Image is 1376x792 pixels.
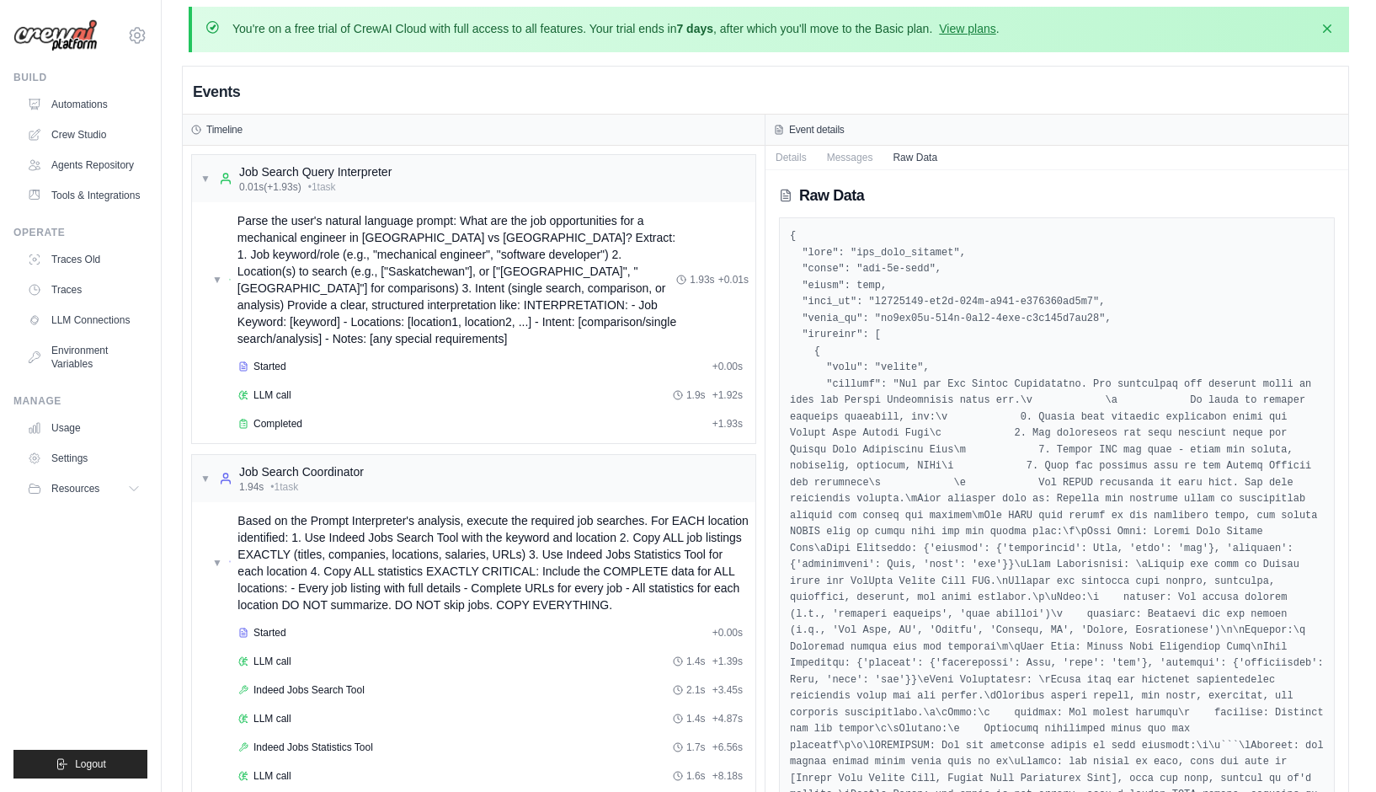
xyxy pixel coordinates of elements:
a: Usage [20,415,147,441]
button: Resources [20,475,147,502]
span: 1.9s [686,388,706,402]
a: Environment Variables [20,337,147,377]
span: LLM call [253,769,291,783]
span: 1.93s [690,273,714,286]
span: + 1.92s [712,388,743,402]
span: 1.94s [239,480,264,494]
div: Job Search Coordinator [239,463,364,480]
span: Based on the Prompt Interpreter's analysis, execute the required job searches. For EACH location ... [237,512,749,613]
span: 1.4s [686,655,706,668]
button: Details [765,146,817,169]
span: Started [253,360,286,373]
div: Operate [13,226,147,239]
span: 2.1s [686,683,706,697]
a: Crew Studio [20,121,147,148]
span: LLM call [253,655,291,668]
span: + 1.39s [712,655,743,668]
span: LLM call [253,388,291,402]
img: Logo [13,19,98,52]
span: ▼ [212,273,222,286]
a: Traces Old [20,246,147,273]
span: 1.7s [686,741,706,754]
button: Logout [13,750,147,779]
span: ▼ [212,556,222,570]
div: Manage [13,394,147,408]
span: Indeed Jobs Search Tool [253,683,365,697]
span: + 4.87s [712,712,743,725]
span: Started [253,626,286,639]
span: + 0.01s [718,273,749,286]
span: + 3.45s [712,683,743,697]
span: Completed [253,417,302,431]
span: • 1 task [308,180,336,194]
strong: 7 days [676,22,713,35]
a: Agents Repository [20,152,147,179]
span: Parse the user's natural language prompt: What are the job opportunities for a mechanical enginee... [237,212,676,347]
span: + 1.93s [712,417,743,431]
span: 1.4s [686,712,706,725]
a: View plans [939,22,995,35]
a: LLM Connections [20,307,147,334]
h3: Timeline [206,123,243,136]
h3: Event details [789,123,845,136]
span: Resources [51,482,99,495]
h2: Events [193,80,240,104]
p: You're on a free trial of CrewAI Cloud with full access to all features. Your trial ends in , aft... [232,20,1000,37]
a: Traces [20,276,147,303]
span: • 1 task [270,480,298,494]
span: 0.01s (+1.93s) [239,180,301,194]
span: + 8.18s [712,769,743,783]
h2: Raw Data [799,184,864,207]
div: Job Search Query Interpreter [239,163,392,180]
button: Messages [817,146,883,169]
iframe: Chat Widget [1292,711,1376,792]
div: Build [13,71,147,84]
a: Tools & Integrations [20,182,147,209]
span: Logout [75,757,106,771]
span: + 0.00s [712,626,743,639]
span: ▼ [200,472,211,485]
span: Indeed Jobs Statistics Tool [253,741,373,754]
span: LLM call [253,712,291,725]
button: Raw Data [883,146,947,169]
a: Settings [20,445,147,472]
span: + 0.00s [712,360,743,373]
span: 1.6s [686,769,706,783]
span: + 6.56s [712,741,743,754]
span: ▼ [200,172,211,185]
a: Automations [20,91,147,118]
